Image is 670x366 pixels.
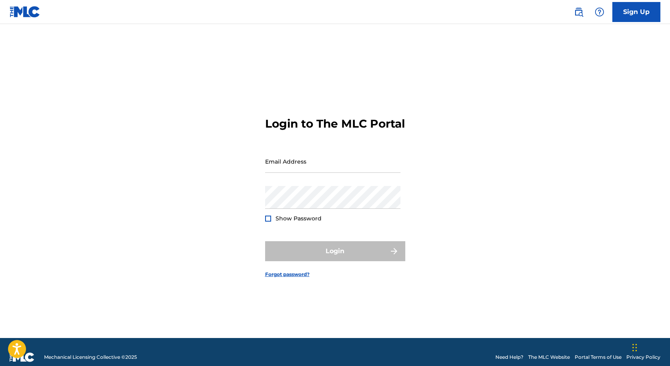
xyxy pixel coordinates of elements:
img: search [574,7,583,17]
iframe: Chat Widget [630,328,670,366]
img: logo [10,352,34,362]
img: help [595,7,604,17]
div: Help [592,4,608,20]
span: Show Password [276,215,322,222]
div: Widget de chat [630,328,670,366]
a: Sign Up [612,2,660,22]
img: MLC Logo [10,6,40,18]
a: The MLC Website [528,354,570,361]
span: Mechanical Licensing Collective © 2025 [44,354,137,361]
a: Public Search [571,4,587,20]
a: Need Help? [495,354,523,361]
a: Privacy Policy [626,354,660,361]
div: Arrastrar [632,336,637,360]
h3: Login to The MLC Portal [265,117,405,131]
a: Forgot password? [265,271,310,278]
a: Portal Terms of Use [575,354,622,361]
